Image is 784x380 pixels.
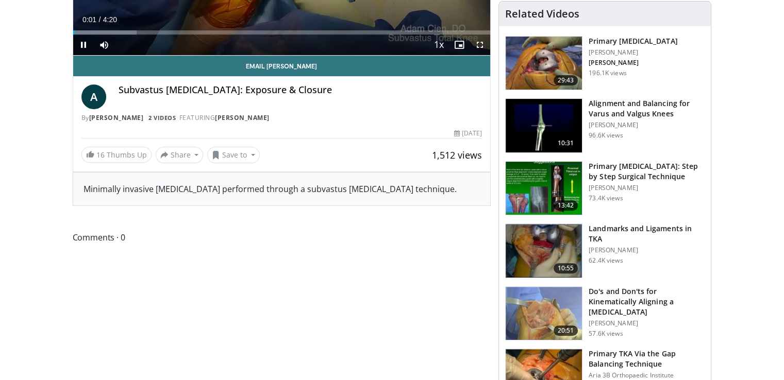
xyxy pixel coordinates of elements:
a: 29:43 Primary [MEDICAL_DATA] [PERSON_NAME] [PERSON_NAME] 196.1K views [505,36,705,91]
h3: Primary [MEDICAL_DATA] [589,36,677,46]
span: 4:20 [103,15,117,24]
button: Enable picture-in-picture mode [449,34,470,55]
p: 57.6K views [589,330,623,338]
button: Save to [207,147,260,163]
p: 196.1K views [589,69,626,77]
p: [PERSON_NAME] [589,59,677,67]
h3: Do's and Don'ts for Kinematically Aligning a [MEDICAL_DATA] [589,286,705,317]
h3: Primary TKA Via the Gap Balancing Technique [589,349,705,369]
a: 10:31 Alignment and Balancing for Varus and Valgus Knees [PERSON_NAME] 96.6K views [505,98,705,153]
span: 29:43 [554,75,578,85]
span: 10:55 [554,263,578,273]
p: Aria 3B Orthopaedic Institute [589,371,705,379]
a: 16 Thumbs Up [81,147,152,163]
button: Playback Rate [428,34,449,55]
div: Minimally invasive [MEDICAL_DATA] performed through a subvastus [MEDICAL_DATA] technique. [84,183,480,195]
span: 10:31 [554,138,578,148]
img: 38523_0000_3.png.150x105_q85_crop-smart_upscale.jpg [506,99,582,152]
p: 96.6K views [589,131,623,140]
div: [DATE] [454,129,482,138]
span: 0:01 [82,15,96,24]
span: Comments 0 [73,231,491,244]
button: Fullscreen [470,34,490,55]
a: [PERSON_NAME] [215,113,270,122]
a: 2 Videos [145,113,179,122]
span: / [99,15,101,24]
h4: Related Videos [505,8,579,20]
div: By FEATURING [81,113,482,123]
button: Pause [73,34,94,55]
p: [PERSON_NAME] [589,319,705,327]
p: [PERSON_NAME] [589,184,705,192]
button: Mute [94,34,114,55]
button: Share [156,147,204,163]
a: 20:51 Do's and Don'ts for Kinematically Aligning a [MEDICAL_DATA] [PERSON_NAME] 57.6K views [505,286,705,341]
a: [PERSON_NAME] [89,113,144,122]
img: oa8B-rsjN5HfbTbX5hMDoxOjB1O5lLKx_1.150x105_q85_crop-smart_upscale.jpg [506,162,582,215]
span: 20:51 [554,325,578,336]
h3: Primary [MEDICAL_DATA]: Step by Step Surgical Technique [589,161,705,182]
a: Email [PERSON_NAME] [73,56,491,76]
p: [PERSON_NAME] [589,246,705,254]
img: 88434a0e-b753-4bdd-ac08-0695542386d5.150x105_q85_crop-smart_upscale.jpg [506,224,582,278]
a: 13:42 Primary [MEDICAL_DATA]: Step by Step Surgical Technique [PERSON_NAME] 73.4K views [505,161,705,216]
p: [PERSON_NAME] [589,121,705,129]
span: 1,512 views [432,149,482,161]
h3: Landmarks and Ligaments in TKA [589,223,705,244]
p: [PERSON_NAME] [589,48,677,57]
p: 62.4K views [589,256,623,265]
span: 13:42 [554,200,578,211]
p: 73.4K views [589,194,623,202]
img: 297061_3.png.150x105_q85_crop-smart_upscale.jpg [506,37,582,90]
h3: Alignment and Balancing for Varus and Valgus Knees [589,98,705,119]
span: 16 [96,150,105,160]
div: Progress Bar [73,30,491,34]
a: 10:55 Landmarks and Ligaments in TKA [PERSON_NAME] 62.4K views [505,223,705,278]
a: A [81,84,106,109]
h4: Subvastus [MEDICAL_DATA]: Exposure & Closure [119,84,482,96]
img: howell_knee_1.png.150x105_q85_crop-smart_upscale.jpg [506,287,582,340]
